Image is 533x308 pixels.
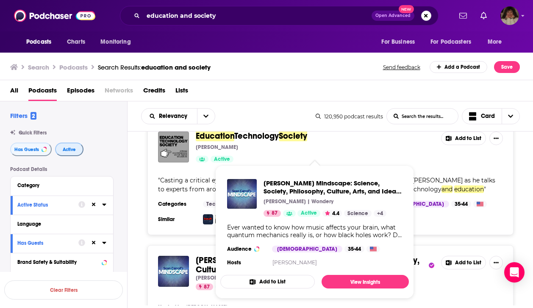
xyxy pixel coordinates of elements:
[26,36,51,48] span: Podcasts
[94,34,142,50] button: open menu
[203,201,239,207] a: Technology
[17,202,73,208] div: Active Status
[14,8,95,24] img: Podchaser - Follow, Share and Rate Podcasts
[234,131,279,141] span: Technology
[120,6,439,25] div: Search podcasts, credits, & more...
[297,210,320,217] a: Active
[63,147,76,152] span: Active
[211,156,233,162] a: Active
[279,131,307,141] span: Society
[500,6,519,25] img: User Profile
[100,36,130,48] span: Monitoring
[158,132,189,162] img: Education Technology Society
[196,274,266,281] p: [PERSON_NAME] | Wondery
[159,113,190,119] span: Relevancy
[98,63,211,71] div: Search Results:
[379,201,449,207] div: [DEMOGRAPHIC_DATA]
[462,108,520,124] h2: Choose View
[17,199,78,210] button: Active Status
[196,144,238,151] p: [PERSON_NAME]
[141,108,215,124] h2: Choose List sort
[4,280,123,300] button: Clear Filters
[375,34,425,50] button: open menu
[196,255,342,266] span: [PERSON_NAME] Mindscape: Science,
[500,6,519,25] span: Logged in as angelport
[196,283,213,290] a: 87
[105,84,133,101] span: Networks
[301,209,317,218] span: Active
[196,255,419,275] span: , Philosophy, Culture, Arts,
[17,238,78,248] button: Has Guests
[500,6,519,25] button: Show profile menu
[28,63,49,71] h3: Search
[67,36,85,48] span: Charts
[488,36,502,48] span: More
[31,112,36,120] span: 2
[20,34,62,50] button: open menu
[504,262,525,283] div: Open Intercom Messenger
[456,8,470,23] a: Show notifications dropdown
[399,5,414,13] span: New
[143,9,372,22] input: Search podcasts, credits, & more...
[175,84,188,101] a: Lists
[196,131,234,141] span: Education
[14,147,39,152] span: Has Guests
[344,210,372,217] a: Science
[17,180,106,190] button: Category
[160,176,295,184] span: Casting a critical eye over the world of digital
[196,256,427,274] a: [PERSON_NAME] Mindscape: Science,Society, Philosophy, Culture, Arts,andIdeas
[482,34,513,50] button: open menu
[17,259,99,265] div: Brand Safety & Suitability
[494,61,520,73] button: Save
[322,275,409,288] a: View Insights
[214,155,230,164] span: Active
[158,201,196,207] h3: Categories
[158,216,196,223] h3: Similar
[272,246,342,252] div: [DEMOGRAPHIC_DATA]
[264,179,402,195] a: Sean Carroll's Mindscape: Science, Society, Philosophy, Culture, Arts, and Ideas
[264,210,281,217] a: 87
[17,221,101,227] div: Language
[59,63,88,71] h3: Podcasts
[28,84,57,101] a: Podcasts
[17,240,73,246] div: Has Guests
[158,176,495,193] span: " "
[17,182,101,188] div: Category
[451,201,471,207] div: 35-44
[55,143,83,156] button: Active
[272,209,278,218] span: 87
[264,179,399,203] span: [PERSON_NAME] Mindscape: Science, Society, Philosophy, Culture, Arts, and Ideas
[158,256,189,287] img: Sean Carroll's Mindscape: Science, Society, Philosophy, Culture, Arts, and Ideas
[10,166,114,172] p: Podcast Details
[204,283,210,291] span: 87
[477,8,490,23] a: Show notifications dropdown
[425,34,483,50] button: open menu
[344,246,364,252] div: 35-44
[430,61,488,73] a: Add a Podcast
[10,84,18,101] a: All
[380,64,423,71] button: Send feedback
[67,84,94,101] a: Episodes
[19,130,47,136] span: Quick Filters
[203,214,213,224] img: Disrupt Education
[227,179,257,209] img: Sean Carroll's Mindscape: Science, Society, Philosophy, Culture, Arts, and Ideas
[196,132,307,141] a: EducationTechnologySociety
[316,113,383,120] div: 120,950 podcast results
[141,63,211,71] span: education and society
[372,11,414,21] button: Open AdvancedNew
[17,218,106,229] button: Language
[381,36,415,48] span: For Business
[143,84,165,101] a: Credits
[17,257,106,267] button: Brand Safety & Suitability
[374,210,386,217] a: +4
[430,36,471,48] span: For Podcasters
